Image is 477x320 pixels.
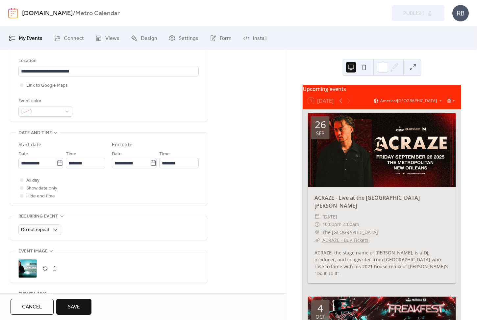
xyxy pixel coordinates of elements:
span: My Events [19,35,42,43]
span: Date and time [18,129,52,137]
a: The [GEOGRAPHIC_DATA] [322,228,378,236]
a: [DOMAIN_NAME] [22,7,73,20]
span: Recurring event [18,213,58,220]
a: ACRAZE - Live at the [GEOGRAPHIC_DATA][PERSON_NAME] [314,194,420,209]
div: ​ [314,220,320,228]
a: Connect [49,29,89,47]
div: ​ [314,213,320,221]
span: Settings [179,35,198,43]
div: Oct [315,314,325,319]
span: Show date only [26,185,57,192]
span: Hide end time [26,192,55,200]
div: Start date [18,141,41,149]
div: 4 [317,303,323,313]
div: Location [18,57,197,65]
div: Event color [18,97,71,105]
span: Install [253,35,266,43]
a: ACRAZE - Buy Tickets! [322,237,370,243]
b: / [73,7,75,20]
div: ACRAZE, the stage name of [PERSON_NAME], is a DJ, producer, and songwriter from [GEOGRAPHIC_DATA]... [308,249,456,277]
span: America/[GEOGRAPHIC_DATA] [380,99,437,103]
div: End date [112,141,133,149]
span: Form [220,35,232,43]
span: Design [141,35,157,43]
span: Event links [18,290,47,298]
a: Design [126,29,162,47]
div: Upcoming events [303,85,461,93]
div: RB [452,5,469,21]
div: ​ [314,228,320,236]
a: Settings [164,29,203,47]
button: Cancel [11,299,54,315]
span: 10:00pm [322,220,341,228]
span: All day [26,177,39,185]
span: Time [159,150,170,158]
img: logo [8,8,18,18]
span: Cancel [22,303,42,311]
b: Metro Calendar [75,7,120,20]
span: 4:00am [343,220,359,228]
span: Event image [18,247,48,255]
span: Date [112,150,122,158]
button: Save [56,299,91,315]
span: - [341,220,343,228]
div: 26 [315,120,326,130]
div: ; [18,259,37,278]
span: Date [18,150,28,158]
span: Save [68,303,80,311]
a: Form [205,29,237,47]
div: ​ [314,236,320,244]
span: Connect [64,35,84,43]
a: Views [90,29,124,47]
span: Do not repeat [21,225,49,234]
span: Link to Google Maps [26,82,68,90]
span: Views [105,35,119,43]
div: Sep [316,131,324,136]
a: My Events [4,29,47,47]
span: Time [66,150,76,158]
a: Install [238,29,271,47]
span: [DATE] [322,213,337,221]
